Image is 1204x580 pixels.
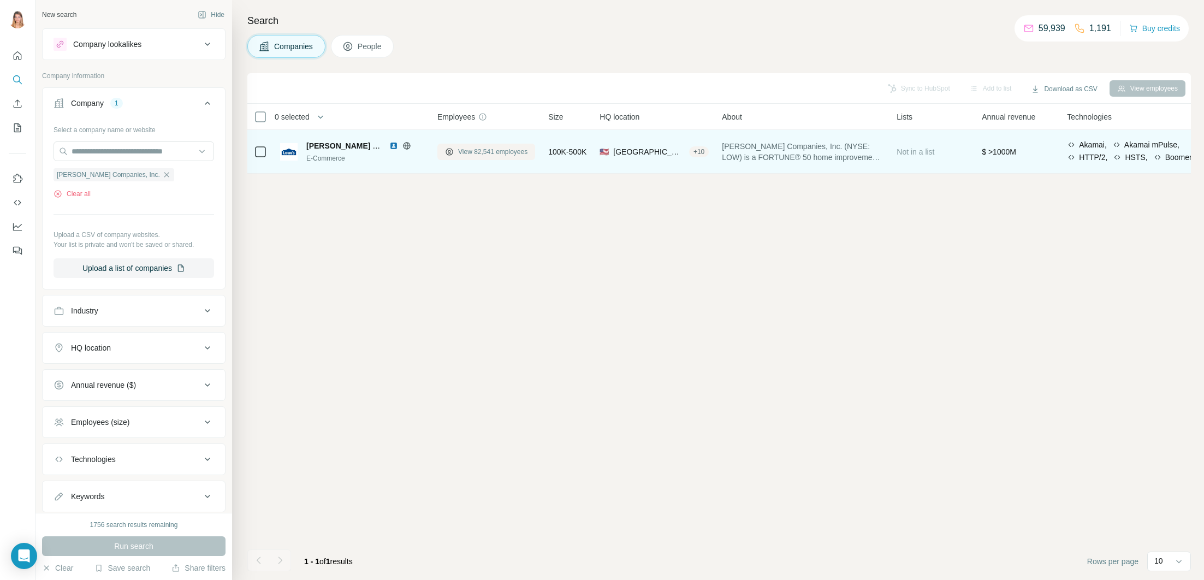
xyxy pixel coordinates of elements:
div: E-Commerce [306,153,424,163]
div: Keywords [71,491,104,502]
button: Industry [43,298,225,324]
span: Employees [437,111,475,122]
button: Clear all [54,189,91,199]
button: Company lookalikes [43,31,225,57]
span: of [319,557,326,566]
span: Rows per page [1087,556,1138,567]
span: HQ location [600,111,639,122]
div: Technologies [71,454,116,465]
span: Technologies [1067,111,1112,122]
span: About [722,111,742,122]
span: [PERSON_NAME] Companies, Inc. [306,141,431,150]
span: Annual revenue [982,111,1035,122]
button: Annual revenue ($) [43,372,225,398]
p: Company information [42,71,226,81]
span: Companies [274,41,314,52]
p: Upload a CSV of company websites. [54,230,214,240]
span: People [358,41,383,52]
div: Company [71,98,104,109]
span: 1 [326,557,330,566]
span: $ >1000M [982,147,1016,156]
div: Open Intercom Messenger [11,543,37,569]
button: Upload a list of companies [54,258,214,278]
button: Keywords [43,483,225,510]
button: Quick start [9,46,26,66]
span: HTTP/2, [1079,152,1107,163]
button: Buy credits [1129,21,1180,36]
p: 10 [1154,555,1163,566]
span: Lists [897,111,912,122]
button: Clear [42,563,73,573]
button: HQ location [43,335,225,361]
span: 100K-500K [548,146,586,157]
span: [GEOGRAPHIC_DATA], [US_STATE] [613,146,685,157]
span: Not in a list [897,147,934,156]
button: Company1 [43,90,225,121]
button: Search [9,70,26,90]
div: Industry [71,305,98,316]
button: View 82,541 employees [437,144,535,160]
span: [PERSON_NAME] Companies, Inc. (NYSE: LOW) is a FORTUNE® 50 home improvement company serving appro... [722,141,883,163]
button: Download as CSV [1023,81,1105,97]
div: HQ location [71,342,111,353]
button: Share filters [171,563,226,573]
button: Use Surfe API [9,193,26,212]
button: Technologies [43,446,225,472]
span: HSTS, [1125,152,1147,163]
button: Employees (size) [43,409,225,435]
h4: Search [247,13,1191,28]
div: + 10 [689,147,709,157]
img: Avatar [9,11,26,28]
div: Company lookalikes [73,39,141,50]
div: New search [42,10,76,20]
div: 1756 search results remaining [90,520,178,530]
img: Logo of Lowe's Companies, Inc. [280,143,298,161]
span: View 82,541 employees [458,147,527,157]
button: My lists [9,118,26,138]
div: 1 [110,98,123,108]
span: Size [548,111,563,122]
p: 1,191 [1089,22,1111,35]
span: Akamai mPulse, [1124,139,1179,150]
p: 59,939 [1039,22,1065,35]
button: Dashboard [9,217,26,236]
img: LinkedIn logo [389,141,398,150]
span: 🇺🇸 [600,146,609,157]
button: Hide [190,7,232,23]
button: Use Surfe on LinkedIn [9,169,26,188]
button: Enrich CSV [9,94,26,114]
button: Save search [94,563,150,573]
span: 1 - 1 [304,557,319,566]
span: [PERSON_NAME] Companies, Inc. [57,170,160,180]
span: Akamai, [1079,139,1107,150]
p: Your list is private and won't be saved or shared. [54,240,214,250]
button: Feedback [9,241,26,261]
div: Select a company name or website [54,121,214,135]
span: 0 selected [275,111,310,122]
div: Employees (size) [71,417,129,428]
span: results [304,557,353,566]
div: Annual revenue ($) [71,380,136,390]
